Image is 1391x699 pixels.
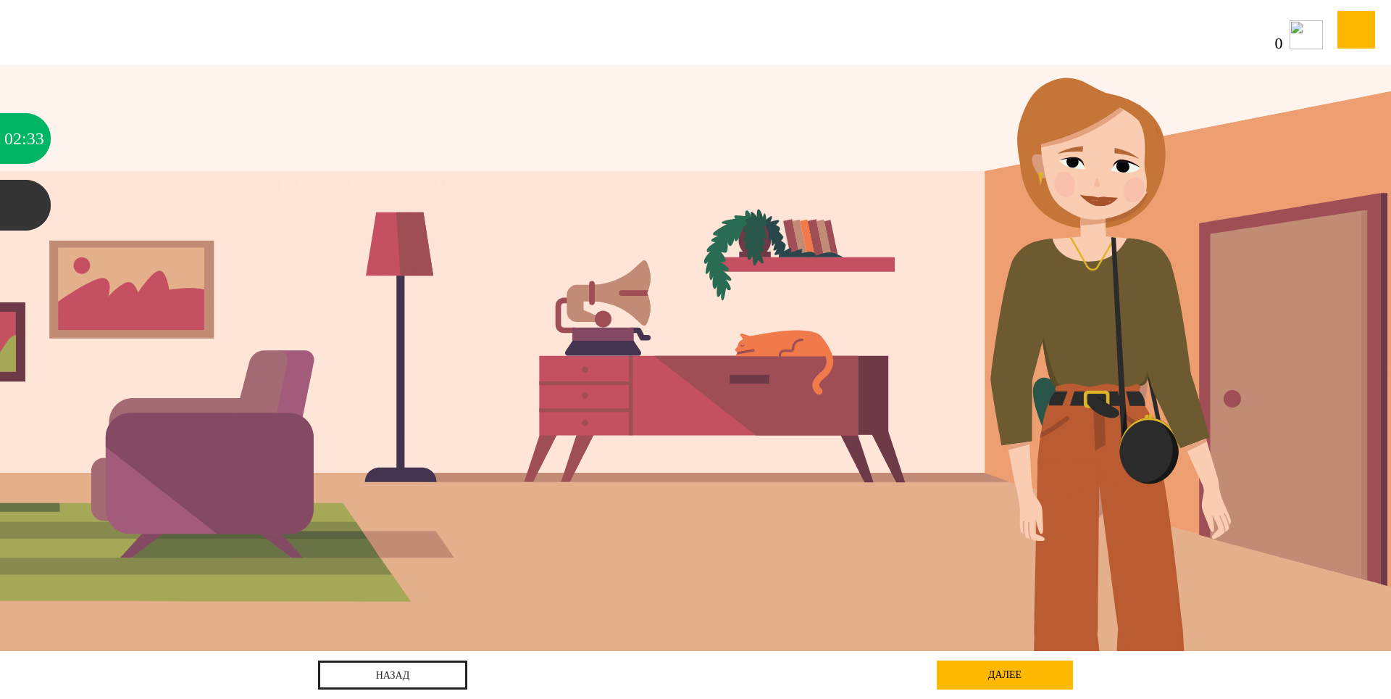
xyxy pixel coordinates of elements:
strong: [DEMOGRAPHIC_DATA]: [277,171,542,194]
span: 0 [1275,36,1284,51]
div: далее [937,661,1073,690]
div: : [22,113,27,164]
div: Нажми на ГЛАЗ, чтобы скрыть текст и посмотреть картинку полностью [635,140,677,182]
img: icon-cash.svg [1290,20,1323,49]
div: 02 [4,113,22,164]
a: назад [318,661,467,690]
div: 33 [27,113,44,164]
div: Думаю, лучше всего будет инвестировать деньги в акции. Так мы сможем приумножить наш капитал, есл... [257,169,632,308]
